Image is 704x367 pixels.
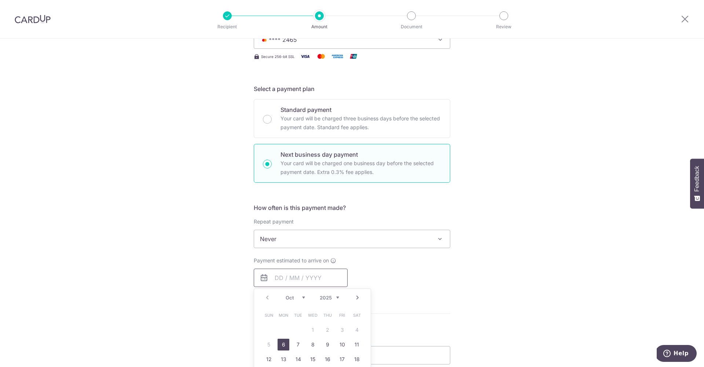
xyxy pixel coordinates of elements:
span: Payment estimated to arrive on [254,257,329,264]
span: Never [254,230,450,248]
a: 13 [278,353,289,365]
label: Repeat payment [254,218,294,225]
a: 8 [307,339,319,350]
p: Document [384,23,439,30]
img: Mastercard [314,52,329,61]
h5: How often is this payment made? [254,203,450,212]
p: Next business day payment [280,150,441,159]
a: 18 [351,353,363,365]
p: Your card will be charged three business days before the selected payment date. Standard fee appl... [280,114,441,132]
a: 9 [322,339,333,350]
img: Union Pay [346,52,361,61]
a: 6 [278,339,289,350]
img: Visa [298,52,312,61]
a: 15 [307,353,319,365]
span: Saturday [351,309,363,321]
p: Review [477,23,531,30]
p: Standard payment [280,105,441,114]
img: American Express [330,52,345,61]
p: Amount [292,23,346,30]
span: Never [254,230,450,248]
h5: Select a payment plan [254,84,450,93]
input: DD / MM / YYYY [254,269,348,287]
a: 11 [351,339,363,350]
span: Wednesday [307,309,319,321]
span: Monday [278,309,289,321]
span: Tuesday [292,309,304,321]
p: Recipient [200,23,254,30]
span: Feedback [694,166,700,192]
a: 12 [263,353,275,365]
img: MASTERCARD [260,37,269,43]
a: 10 [336,339,348,350]
a: 14 [292,353,304,365]
a: 7 [292,339,304,350]
button: Feedback - Show survey [690,159,704,208]
a: Next [353,293,362,302]
img: CardUp [15,15,51,23]
a: 17 [336,353,348,365]
p: Your card will be charged one business day before the selected payment date. Extra 0.3% fee applies. [280,159,441,177]
span: Sunday [263,309,275,321]
a: 16 [322,353,333,365]
iframe: Opens a widget where you can find more information [657,345,697,363]
span: Thursday [322,309,333,321]
span: Secure 256-bit SSL [261,54,295,59]
span: Friday [336,309,348,321]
